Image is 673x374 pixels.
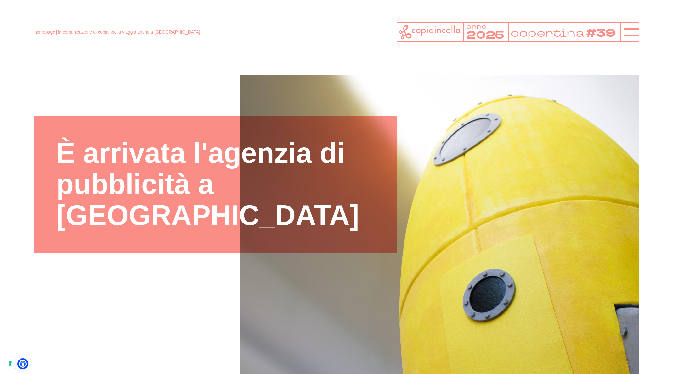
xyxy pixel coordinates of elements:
[19,360,27,368] a: Open Accessibility Menu
[467,28,505,42] tspan: 2025
[5,358,16,369] button: Le tue preferenze relative al consenso per le tecnologie di tracciamento
[34,30,55,35] a: homepage
[467,22,487,30] tspan: anno
[58,30,200,35] span: la comunicazione di copiaincolla viaggia anche a [GEOGRAPHIC_DATA]
[56,138,375,231] h1: È arrivata l'agenzia di pubblicità a [GEOGRAPHIC_DATA]
[511,26,585,41] tspan: copertina
[587,26,617,41] tspan: #39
